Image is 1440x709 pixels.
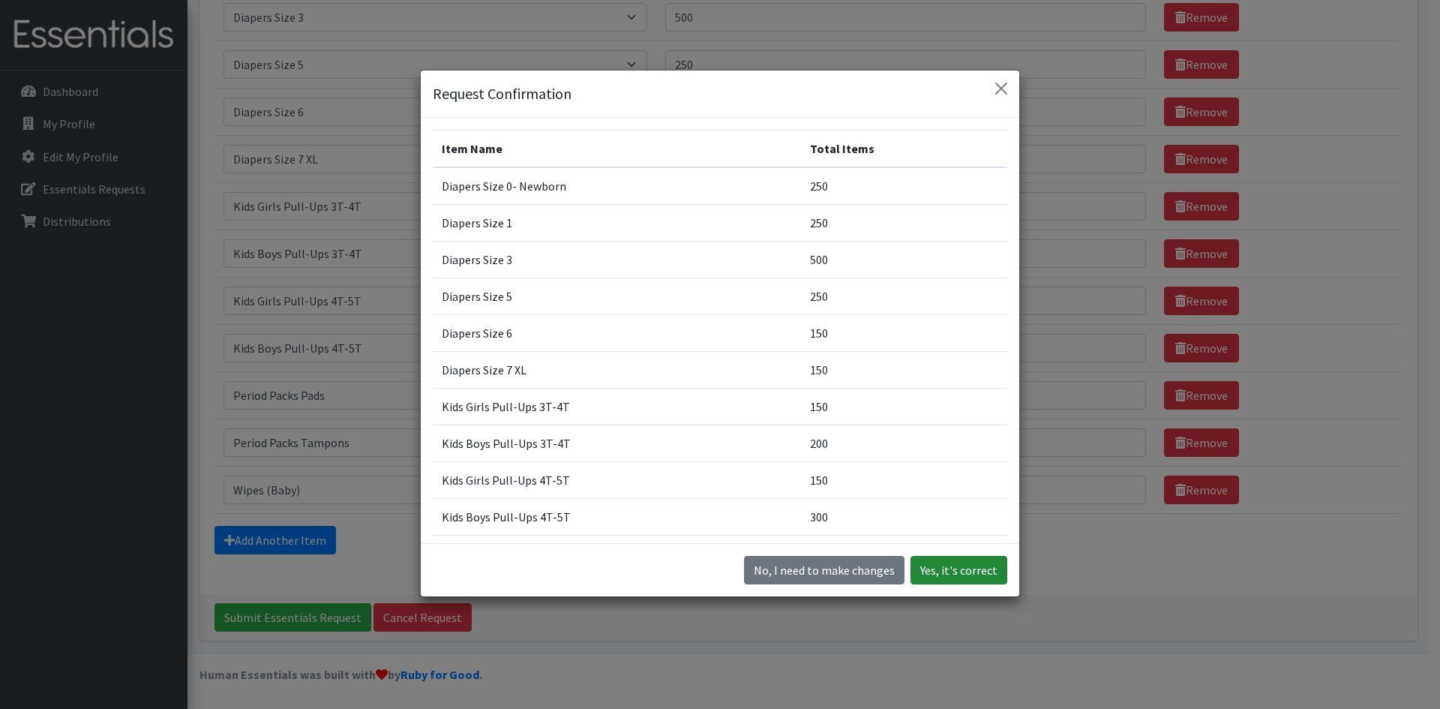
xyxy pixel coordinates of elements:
td: Diapers Size 1 [433,205,801,242]
td: 250 [801,167,1007,205]
td: 200 [801,425,1007,462]
td: 150 [801,462,1007,499]
td: Kids Girls Pull-Ups 4T-5T [433,462,801,499]
td: 250 [801,278,1007,315]
td: 150 [801,389,1007,425]
button: Close [989,77,1013,101]
td: 10 [801,536,1007,572]
td: Diapers Size 3 [433,242,801,278]
td: Diapers Size 0- Newborn [433,167,801,205]
th: Item Name [433,131,801,168]
h5: Request Confirmation [433,83,571,105]
td: Diapers Size 7 XL [433,352,801,389]
td: 150 [801,315,1007,352]
button: No I need to make changes [744,556,904,584]
td: Diapers Size 5 [433,278,801,315]
td: 150 [801,352,1007,389]
td: 250 [801,205,1007,242]
td: Kids Boys Pull-Ups 4T-5T [433,499,801,536]
td: Kids Girls Pull-Ups 3T-4T [433,389,801,425]
td: Kids Boys Pull-Ups 3T-4T [433,425,801,462]
button: Yes, it's correct [910,556,1007,584]
td: 500 [801,242,1007,278]
th: Total Items [801,131,1007,168]
td: Diapers Size 6 [433,315,801,352]
td: 300 [801,499,1007,536]
td: Period Packs Pads [433,536,801,572]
